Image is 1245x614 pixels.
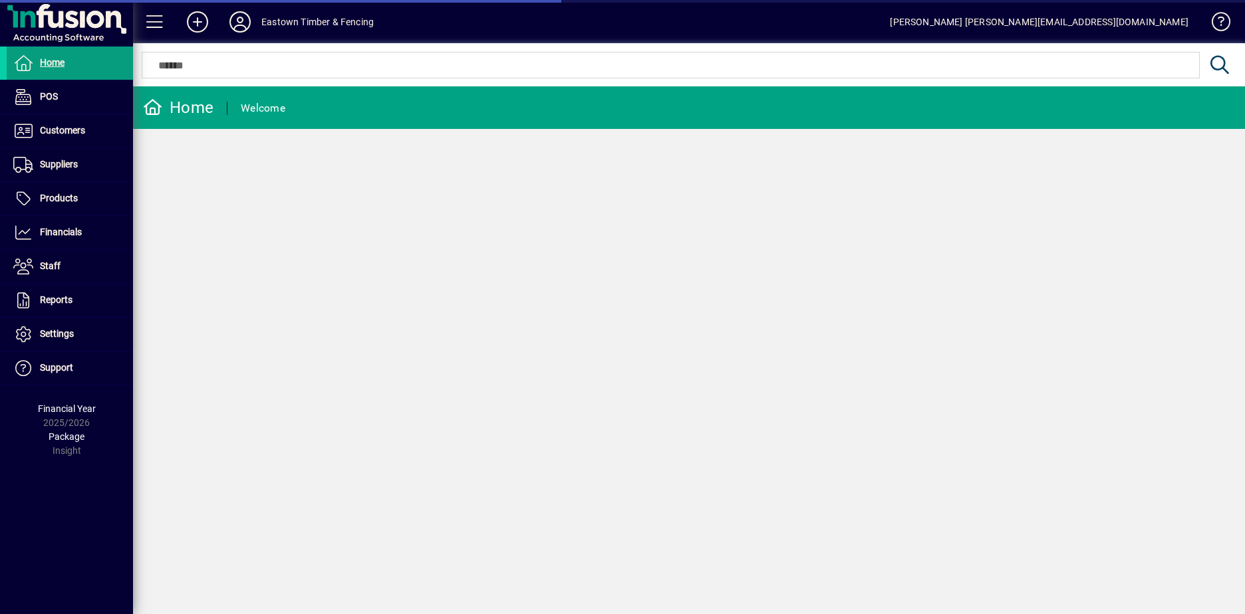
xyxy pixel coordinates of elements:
[7,80,133,114] a: POS
[40,294,72,305] span: Reports
[219,10,261,34] button: Profile
[7,216,133,249] a: Financials
[890,11,1188,33] div: [PERSON_NAME] [PERSON_NAME][EMAIL_ADDRESS][DOMAIN_NAME]
[38,403,96,414] span: Financial Year
[7,250,133,283] a: Staff
[7,352,133,385] a: Support
[40,57,65,68] span: Home
[7,114,133,148] a: Customers
[7,148,133,181] a: Suppliers
[241,98,285,119] div: Welcome
[1202,3,1228,46] a: Knowledge Base
[7,284,133,317] a: Reports
[49,431,84,442] span: Package
[7,318,133,351] a: Settings
[40,227,82,237] span: Financials
[40,260,61,271] span: Staff
[7,182,133,215] a: Products
[176,10,219,34] button: Add
[40,91,58,102] span: POS
[40,362,73,373] span: Support
[143,97,213,118] div: Home
[40,193,78,203] span: Products
[261,11,374,33] div: Eastown Timber & Fencing
[40,328,74,339] span: Settings
[40,125,85,136] span: Customers
[40,159,78,169] span: Suppliers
